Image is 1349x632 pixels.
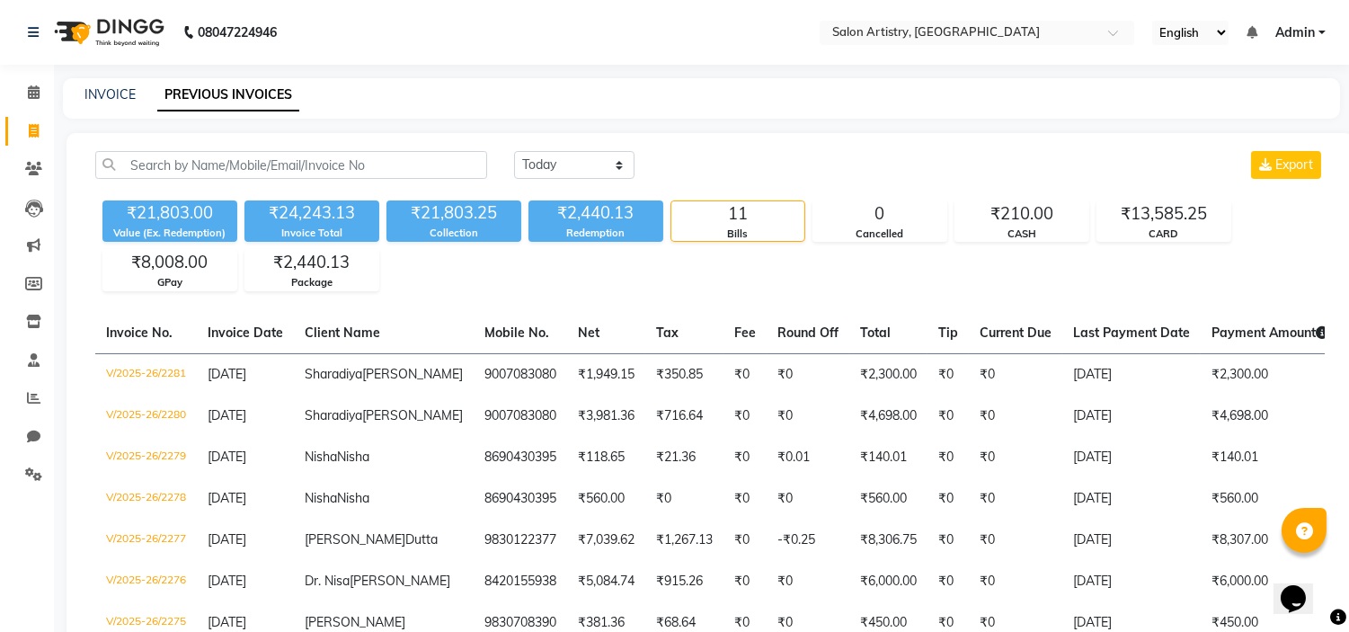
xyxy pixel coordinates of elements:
[484,325,549,341] span: Mobile No.
[208,407,246,423] span: [DATE]
[1062,520,1201,561] td: [DATE]
[723,561,767,602] td: ₹0
[1062,437,1201,478] td: [DATE]
[1073,325,1190,341] span: Last Payment Date
[927,520,969,561] td: ₹0
[208,614,246,630] span: [DATE]
[1201,437,1339,478] td: ₹140.01
[1097,201,1230,227] div: ₹13,585.25
[245,275,378,290] div: Package
[645,561,723,602] td: ₹915.26
[46,7,169,58] img: logo
[1201,561,1339,602] td: ₹6,000.00
[208,490,246,506] span: [DATE]
[671,227,804,242] div: Bills
[656,325,679,341] span: Tax
[103,275,236,290] div: GPay
[386,226,521,241] div: Collection
[645,478,723,520] td: ₹0
[337,449,369,465] span: Nisha
[106,325,173,341] span: Invoice No.
[849,478,927,520] td: ₹560.00
[777,325,839,341] span: Round Off
[102,226,237,241] div: Value (Ex. Redemption)
[305,325,380,341] span: Client Name
[938,325,958,341] span: Tip
[528,200,663,226] div: ₹2,440.13
[849,396,927,437] td: ₹4,698.00
[955,201,1088,227] div: ₹210.00
[244,200,379,226] div: ₹24,243.13
[969,353,1062,396] td: ₹0
[1062,561,1201,602] td: [DATE]
[849,353,927,396] td: ₹2,300.00
[386,200,521,226] div: ₹21,803.25
[95,520,197,561] td: V/2025-26/2277
[927,437,969,478] td: ₹0
[474,437,567,478] td: 8690430395
[1274,560,1331,614] iframe: chat widget
[723,353,767,396] td: ₹0
[528,226,663,241] div: Redemption
[474,561,567,602] td: 8420155938
[969,478,1062,520] td: ₹0
[567,437,645,478] td: ₹118.65
[1097,227,1230,242] div: CARD
[474,520,567,561] td: 9830122377
[208,449,246,465] span: [DATE]
[645,437,723,478] td: ₹21.36
[95,437,197,478] td: V/2025-26/2279
[927,561,969,602] td: ₹0
[723,437,767,478] td: ₹0
[969,520,1062,561] td: ₹0
[350,573,450,589] span: [PERSON_NAME]
[305,449,337,465] span: Nisha
[849,520,927,561] td: ₹8,306.75
[767,437,849,478] td: ₹0.01
[645,520,723,561] td: ₹1,267.13
[95,396,197,437] td: V/2025-26/2280
[208,366,246,382] span: [DATE]
[1062,478,1201,520] td: [DATE]
[208,531,246,547] span: [DATE]
[362,366,463,382] span: [PERSON_NAME]
[767,478,849,520] td: ₹0
[767,353,849,396] td: ₹0
[849,437,927,478] td: ₹140.01
[723,478,767,520] td: ₹0
[1201,478,1339,520] td: ₹560.00
[723,396,767,437] td: ₹0
[362,407,463,423] span: [PERSON_NAME]
[1275,23,1315,42] span: Admin
[198,7,277,58] b: 08047224946
[305,407,362,423] span: Sharadiya
[860,325,891,341] span: Total
[1062,353,1201,396] td: [DATE]
[305,614,405,630] span: [PERSON_NAME]
[305,366,362,382] span: Sharadiya
[1275,156,1313,173] span: Export
[474,353,567,396] td: 9007083080
[969,437,1062,478] td: ₹0
[645,353,723,396] td: ₹350.85
[305,531,405,547] span: [PERSON_NAME]
[767,396,849,437] td: ₹0
[1201,520,1339,561] td: ₹8,307.00
[980,325,1052,341] span: Current Due
[849,561,927,602] td: ₹6,000.00
[813,227,946,242] div: Cancelled
[969,561,1062,602] td: ₹0
[208,325,283,341] span: Invoice Date
[955,227,1088,242] div: CASH
[245,250,378,275] div: ₹2,440.13
[102,200,237,226] div: ₹21,803.00
[157,79,299,111] a: PREVIOUS INVOICES
[927,478,969,520] td: ₹0
[567,561,645,602] td: ₹5,084.74
[84,86,136,102] a: INVOICE
[95,151,487,179] input: Search by Name/Mobile/Email/Invoice No
[645,396,723,437] td: ₹716.64
[1201,353,1339,396] td: ₹2,300.00
[567,478,645,520] td: ₹560.00
[405,531,438,547] span: Dutta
